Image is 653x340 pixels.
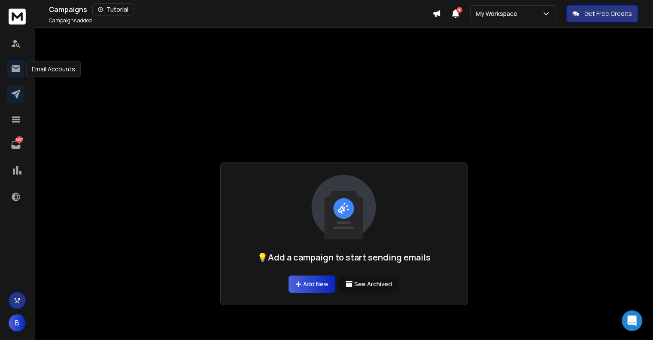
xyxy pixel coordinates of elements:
p: My Workspace [476,9,521,18]
p: Campaigns added [49,17,92,24]
button: Get Free Credits [566,5,638,22]
button: B [9,314,26,331]
button: Tutorial [92,3,134,15]
button: See Archived [339,276,399,293]
span: 50 [456,7,462,13]
div: Open Intercom Messenger [622,310,642,331]
div: Campaigns [49,3,432,15]
p: Get Free Credits [584,9,632,18]
h1: 💡Add a campaign to start sending emails [257,251,431,263]
div: Email Accounts [26,61,81,77]
a: Add New [289,276,335,293]
p: 6497 [16,136,23,143]
a: 6497 [7,136,24,153]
